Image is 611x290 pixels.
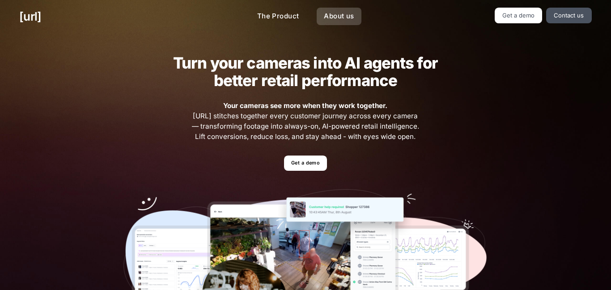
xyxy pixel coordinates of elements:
a: [URL] [19,8,41,25]
a: Get a demo [284,156,327,171]
strong: Your cameras see more when they work together. [223,101,387,110]
a: Get a demo [495,8,543,23]
a: Contact us [546,8,592,23]
a: The Product [250,8,306,25]
h2: Turn your cameras into AI agents for better retail performance [159,54,452,89]
a: About us [317,8,361,25]
span: [URL] stitches together every customer journey across every camera — transforming footage into al... [191,101,420,142]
